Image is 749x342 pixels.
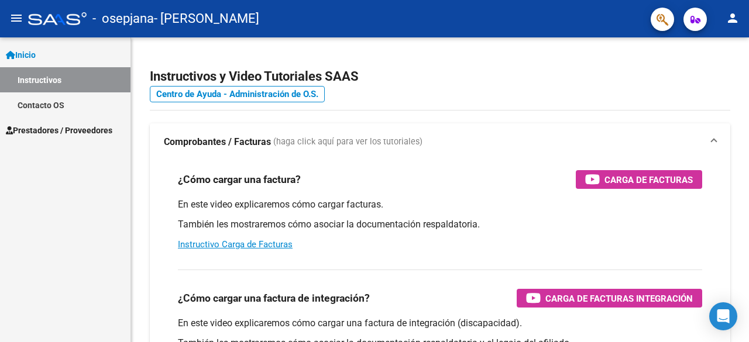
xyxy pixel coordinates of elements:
[545,291,693,306] span: Carga de Facturas Integración
[150,86,325,102] a: Centro de Ayuda - Administración de O.S.
[576,170,702,189] button: Carga de Facturas
[709,302,737,330] div: Open Intercom Messenger
[273,136,422,148] span: (haga click aquí para ver los tutoriales)
[154,6,259,32] span: - [PERSON_NAME]
[164,136,271,148] strong: Comprobantes / Facturas
[9,11,23,25] mat-icon: menu
[604,172,693,187] span: Carga de Facturas
[178,171,301,188] h3: ¿Cómo cargar una factura?
[726,11,740,25] mat-icon: person
[178,290,370,306] h3: ¿Cómo cargar una factura de integración?
[178,198,702,211] p: En este video explicaremos cómo cargar facturas.
[150,65,730,88] h2: Instructivos y Video Tutoriales SAAS
[6,49,36,61] span: Inicio
[178,218,702,231] p: También les mostraremos cómo asociar la documentación respaldatoria.
[178,239,293,250] a: Instructivo Carga de Facturas
[517,289,702,308] button: Carga de Facturas Integración
[92,6,154,32] span: - osepjana
[6,124,112,137] span: Prestadores / Proveedores
[150,123,730,161] mat-expansion-panel-header: Comprobantes / Facturas (haga click aquí para ver los tutoriales)
[178,317,702,330] p: En este video explicaremos cómo cargar una factura de integración (discapacidad).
